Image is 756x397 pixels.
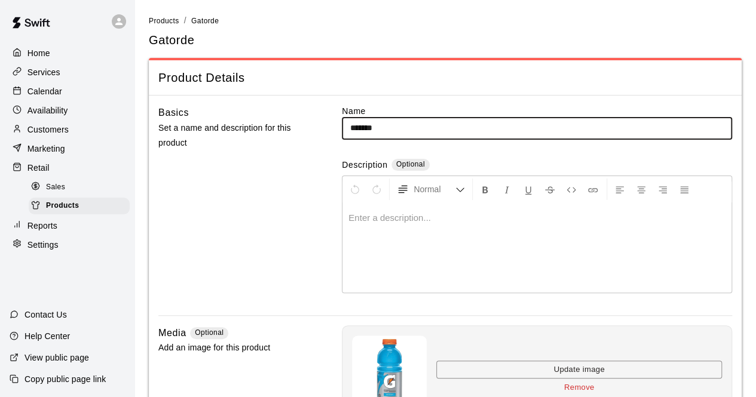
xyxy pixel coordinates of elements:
[10,82,125,100] a: Calendar
[46,181,65,193] span: Sales
[29,179,130,196] div: Sales
[10,101,125,119] a: Availability
[158,325,186,341] h6: Media
[46,200,79,212] span: Products
[414,183,455,195] span: Normal
[396,160,425,168] span: Optional
[497,179,517,200] button: Format Italics
[184,14,186,27] li: /
[158,121,308,150] p: Set a name and description for this product
[436,361,722,379] button: Update image
[191,17,219,25] span: Gatorde
[27,85,62,97] p: Calendar
[149,17,179,25] span: Products
[27,220,57,232] p: Reports
[25,373,106,385] p: Copy public page link
[10,121,125,139] a: Customers
[158,70,732,86] span: Product Details
[10,236,125,254] a: Settings
[540,179,560,200] button: Format Strikethrough
[631,179,651,200] button: Center Align
[436,378,722,397] button: Remove
[10,44,125,62] a: Home
[195,328,224,337] span: Optional
[10,63,125,81] a: Services
[518,179,538,200] button: Format Underline
[10,140,125,158] a: Marketing
[158,105,189,121] h6: Basics
[674,179,694,200] button: Justify Align
[149,16,179,25] a: Products
[27,47,50,59] p: Home
[27,162,50,174] p: Retail
[158,340,308,355] p: Add an image for this product
[342,159,387,173] label: Description
[27,143,65,155] p: Marketing
[366,179,387,200] button: Redo
[10,159,125,177] a: Retail
[342,105,732,117] label: Name
[149,32,194,48] h5: Gatorde
[27,239,59,251] p: Settings
[27,104,68,116] p: Availability
[29,196,134,215] a: Products
[345,179,365,200] button: Undo
[392,179,470,200] button: Formatting Options
[561,179,581,200] button: Insert Code
[27,66,60,78] p: Services
[583,179,603,200] button: Insert Link
[29,178,134,196] a: Sales
[10,217,125,235] a: Reports
[25,352,89,364] p: View public page
[653,179,673,200] button: Right Align
[25,330,70,342] p: Help Center
[29,198,130,214] div: Products
[27,124,69,136] p: Customers
[149,14,742,27] nav: breadcrumb
[610,179,630,200] button: Left Align
[475,179,495,200] button: Format Bold
[25,309,67,321] p: Contact Us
